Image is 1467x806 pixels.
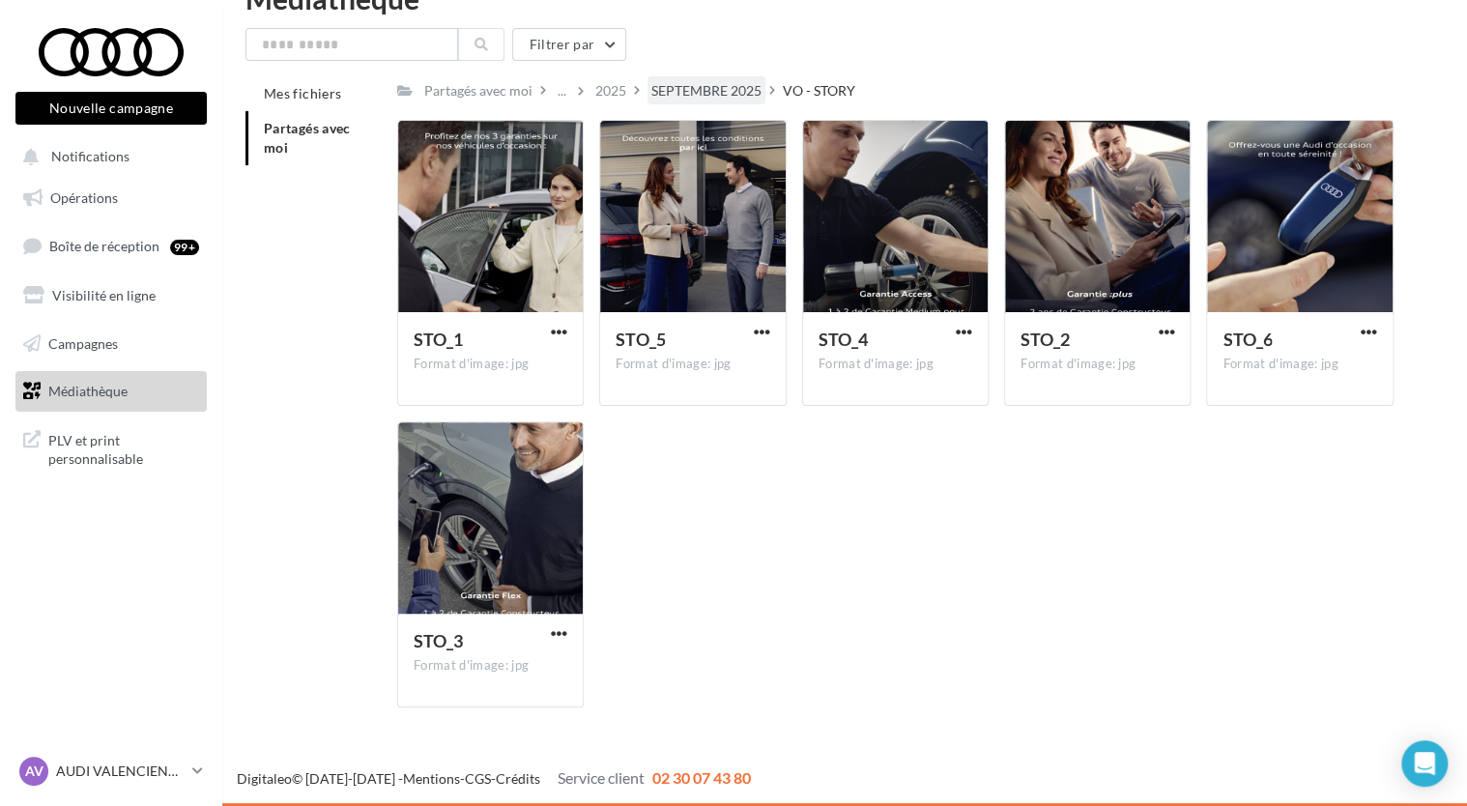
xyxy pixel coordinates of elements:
[12,178,211,218] a: Opérations
[1021,329,1070,350] span: STO_2
[1222,356,1376,373] div: Format d'image: jpg
[616,356,769,373] div: Format d'image: jpg
[12,419,211,476] a: PLV et print personnalisable
[49,238,159,254] span: Boîte de réception
[554,77,570,104] div: ...
[12,225,211,267] a: Boîte de réception99+
[414,356,567,373] div: Format d'image: jpg
[616,329,665,350] span: STO_5
[51,149,129,165] span: Notifications
[1021,356,1174,373] div: Format d'image: jpg
[48,383,128,399] span: Médiathèque
[237,770,751,787] span: © [DATE]-[DATE] - - -
[651,81,762,101] div: SEPTEMBRE 2025
[424,81,532,101] div: Partagés avec moi
[558,768,645,787] span: Service client
[50,189,118,206] span: Opérations
[170,240,199,255] div: 99+
[12,371,211,412] a: Médiathèque
[1401,740,1448,787] div: Open Intercom Messenger
[414,329,463,350] span: STO_1
[25,762,43,781] span: AV
[1222,329,1272,350] span: STO_6
[48,334,118,351] span: Campagnes
[512,28,626,61] button: Filtrer par
[595,81,626,101] div: 2025
[819,329,868,350] span: STO_4
[52,287,156,303] span: Visibilité en ligne
[414,630,463,651] span: STO_3
[403,770,460,787] a: Mentions
[15,753,207,790] a: AV AUDI VALENCIENNES
[12,324,211,364] a: Campagnes
[237,770,292,787] a: Digitaleo
[783,81,855,101] div: VO - STORY
[12,275,211,316] a: Visibilité en ligne
[15,92,207,125] button: Nouvelle campagne
[414,657,567,675] div: Format d'image: jpg
[56,762,185,781] p: AUDI VALENCIENNES
[819,356,972,373] div: Format d'image: jpg
[465,770,491,787] a: CGS
[264,85,341,101] span: Mes fichiers
[496,770,540,787] a: Crédits
[652,768,751,787] span: 02 30 07 43 80
[264,120,351,156] span: Partagés avec moi
[48,427,199,469] span: PLV et print personnalisable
